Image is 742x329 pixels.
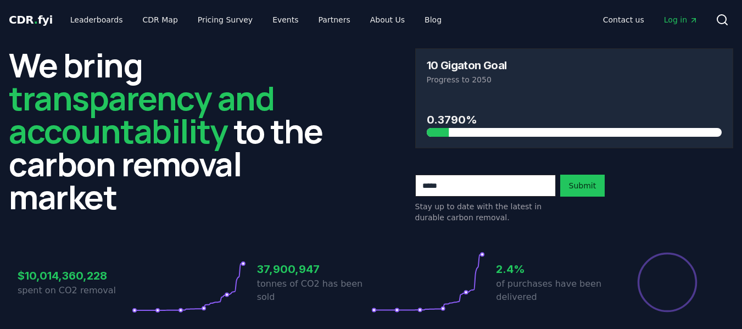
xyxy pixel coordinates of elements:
[427,111,722,128] h3: 0.3790%
[18,267,132,284] h3: $10,014,360,228
[427,74,722,85] p: Progress to 2050
[9,12,53,27] a: CDR.fyi
[18,284,132,297] p: spent on CO2 removal
[134,10,187,30] a: CDR Map
[594,10,707,30] nav: Main
[594,10,653,30] a: Contact us
[361,10,414,30] a: About Us
[62,10,132,30] a: Leaderboards
[560,175,605,197] button: Submit
[62,10,450,30] nav: Main
[264,10,307,30] a: Events
[257,277,371,304] p: tonnes of CO2 has been sold
[637,252,698,313] div: Percentage of sales delivered
[257,261,371,277] h3: 37,900,947
[664,14,698,25] span: Log in
[34,13,38,26] span: .
[9,75,274,153] span: transparency and accountability
[9,13,53,26] span: CDR fyi
[189,10,261,30] a: Pricing Survey
[655,10,707,30] a: Log in
[415,201,556,223] p: Stay up to date with the latest in durable carbon removal.
[416,10,450,30] a: Blog
[9,48,327,213] h2: We bring to the carbon removal market
[427,60,507,71] h3: 10 Gigaton Goal
[496,261,610,277] h3: 2.4%
[496,277,610,304] p: of purchases have been delivered
[310,10,359,30] a: Partners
